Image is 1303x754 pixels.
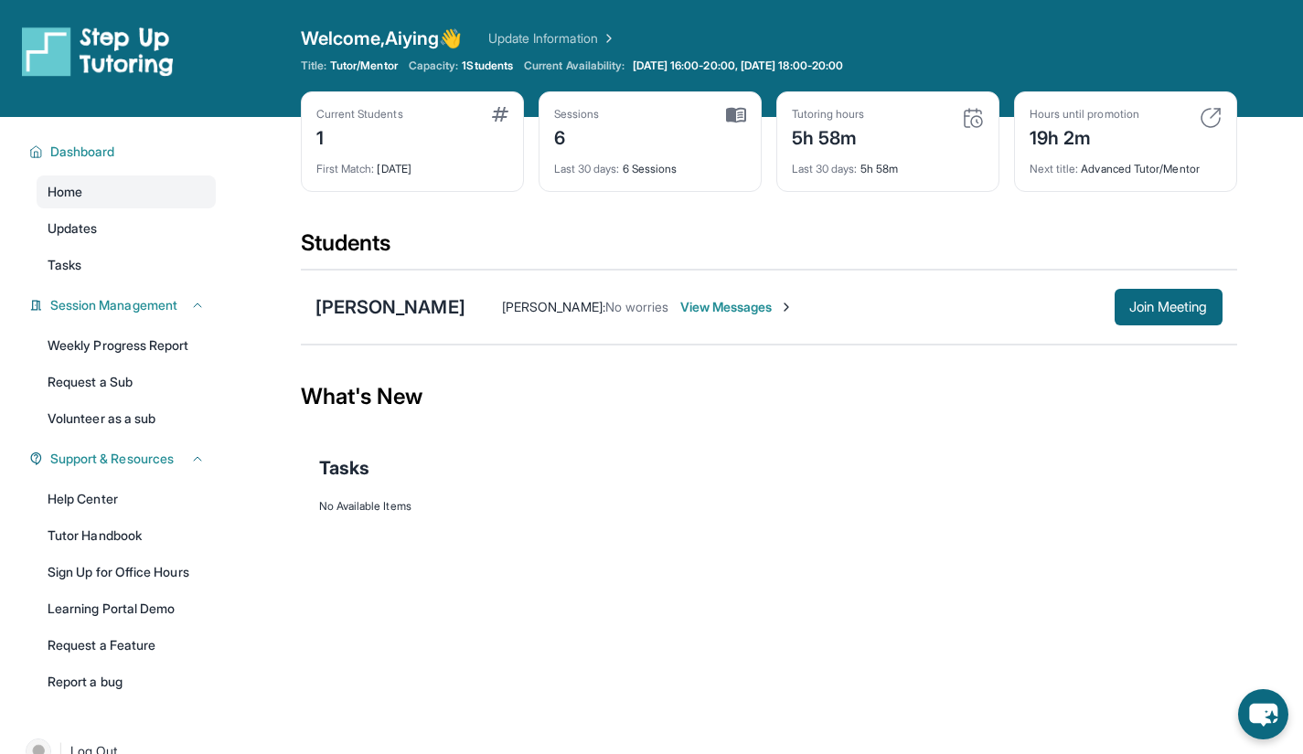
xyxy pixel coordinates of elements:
span: Tutor/Mentor [330,58,398,73]
button: chat-button [1238,689,1288,739]
span: Tasks [319,455,369,481]
a: Request a Feature [37,629,216,662]
span: Dashboard [50,143,115,161]
span: Current Availability: [524,58,625,73]
div: Hours until promotion [1030,107,1139,122]
span: Tasks [48,256,81,274]
img: card [962,107,984,129]
div: 6 Sessions [554,151,746,176]
span: Session Management [50,296,177,314]
span: No worries [605,299,669,314]
img: card [726,107,746,123]
span: Title: [301,58,326,73]
span: Welcome, Aiying 👋 [301,26,463,51]
div: 5h 58m [792,151,984,176]
span: Updates [48,219,98,238]
span: Join Meeting [1129,302,1208,313]
div: [DATE] [316,151,508,176]
a: Updates [37,212,216,245]
div: 19h 2m [1030,122,1139,151]
div: Tutoring hours [792,107,865,122]
button: Session Management [43,296,205,314]
img: card [492,107,508,122]
a: Home [37,175,216,208]
a: Tasks [37,249,216,281]
div: What's New [301,356,1237,437]
span: Last 30 days : [554,162,620,175]
span: Home [48,183,82,201]
div: 1 [316,122,403,151]
a: Request a Sub [37,366,216,398]
a: Volunteer as a sub [37,402,216,435]
a: Update Information [488,29,616,48]
a: Tutor Handbook [37,519,216,552]
span: [PERSON_NAME] : [502,299,605,314]
a: Help Center [37,483,216,515]
span: Capacity: [409,58,459,73]
span: First Match : [316,162,375,175]
span: View Messages [680,298,795,316]
div: Sessions [554,107,600,122]
button: Dashboard [43,143,205,161]
button: Join Meeting [1115,289,1223,325]
a: Report a bug [37,665,216,698]
img: logo [22,26,174,77]
div: Advanced Tutor/Mentor [1030,151,1222,176]
span: Last 30 days : [792,162,858,175]
div: 6 [554,122,600,151]
span: Next title : [1030,162,1079,175]
img: Chevron Right [598,29,616,48]
a: Learning Portal Demo [37,592,216,625]
div: No Available Items [319,499,1219,514]
a: Weekly Progress Report [37,329,216,362]
span: 1 Students [462,58,513,73]
a: Sign Up for Office Hours [37,556,216,589]
div: Current Students [316,107,403,122]
span: Support & Resources [50,450,174,468]
div: [PERSON_NAME] [315,294,465,320]
span: [DATE] 16:00-20:00, [DATE] 18:00-20:00 [633,58,844,73]
img: Chevron-Right [779,300,794,314]
div: Students [301,228,1237,269]
button: Support & Resources [43,450,205,468]
div: 5h 58m [792,122,865,151]
img: card [1200,107,1222,129]
a: [DATE] 16:00-20:00, [DATE] 18:00-20:00 [629,58,848,73]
